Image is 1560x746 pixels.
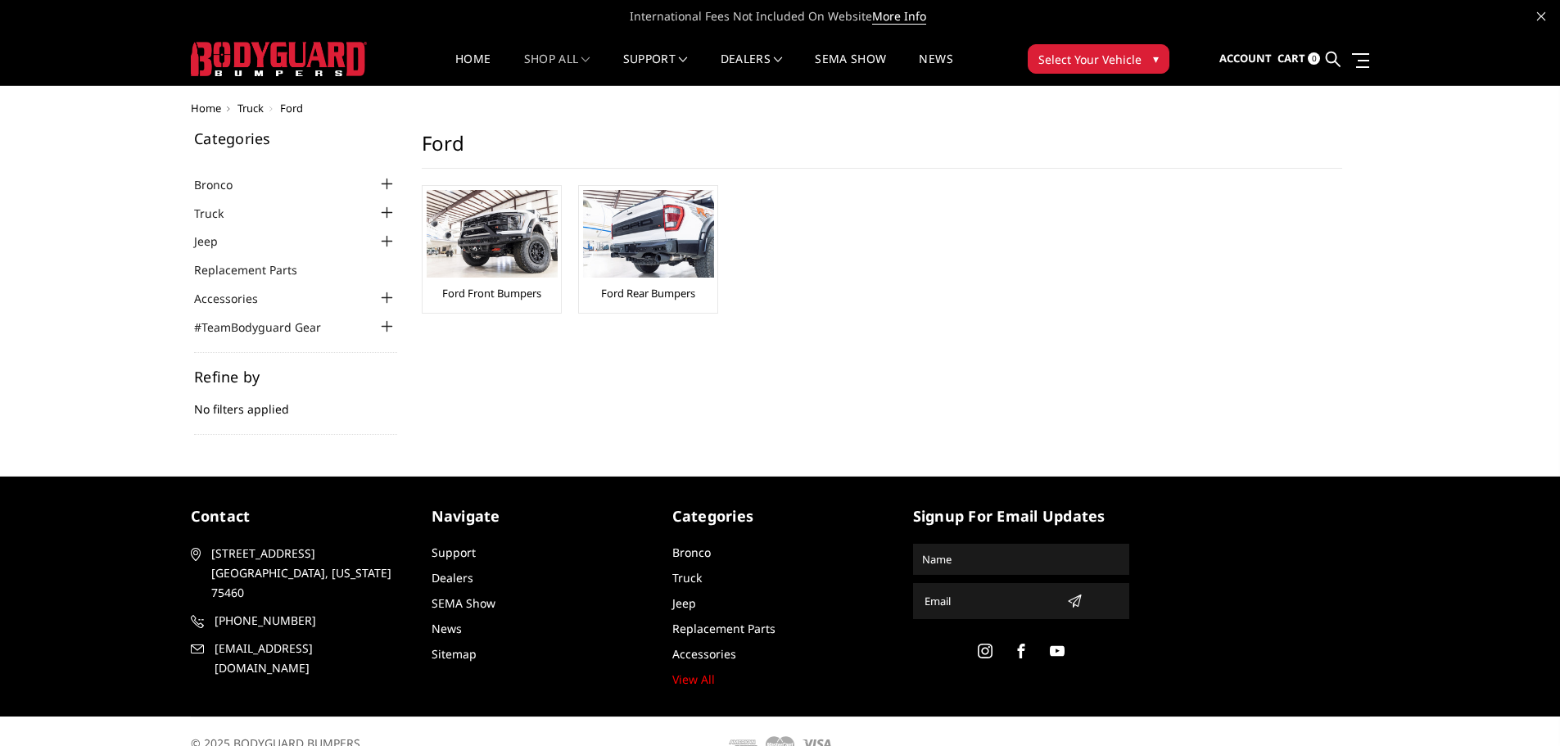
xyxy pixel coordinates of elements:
[872,8,926,25] a: More Info
[1308,52,1320,65] span: 0
[455,53,491,85] a: Home
[721,53,783,85] a: Dealers
[672,621,775,636] a: Replacement Parts
[194,261,318,278] a: Replacement Parts
[916,546,1127,572] input: Name
[432,621,462,636] a: News
[194,369,397,435] div: No filters applied
[1219,51,1272,66] span: Account
[1277,37,1320,81] a: Cart 0
[919,53,952,85] a: News
[672,595,696,611] a: Jeep
[194,131,397,146] h5: Categories
[432,545,476,560] a: Support
[432,595,495,611] a: SEMA Show
[432,646,477,662] a: Sitemap
[194,290,278,307] a: Accessories
[432,505,648,527] h5: Navigate
[1038,51,1142,68] span: Select Your Vehicle
[191,505,407,527] h5: contact
[672,545,711,560] a: Bronco
[672,646,736,662] a: Accessories
[815,53,886,85] a: SEMA Show
[1028,44,1169,74] button: Select Your Vehicle
[194,369,397,384] h5: Refine by
[194,176,253,193] a: Bronco
[623,53,688,85] a: Support
[191,639,407,678] a: [EMAIL_ADDRESS][DOMAIN_NAME]
[442,286,541,301] a: Ford Front Bumpers
[280,101,303,115] span: Ford
[672,570,702,585] a: Truck
[432,570,473,585] a: Dealers
[601,286,695,301] a: Ford Rear Bumpers
[422,131,1342,169] h1: Ford
[211,544,401,603] span: [STREET_ADDRESS] [GEOGRAPHIC_DATA], [US_STATE] 75460
[215,611,405,631] span: [PHONE_NUMBER]
[672,671,715,687] a: View All
[191,101,221,115] a: Home
[194,233,238,250] a: Jeep
[237,101,264,115] a: Truck
[672,505,889,527] h5: Categories
[191,42,367,76] img: BODYGUARD BUMPERS
[1219,37,1272,81] a: Account
[191,611,407,631] a: [PHONE_NUMBER]
[215,639,405,678] span: [EMAIL_ADDRESS][DOMAIN_NAME]
[913,505,1129,527] h5: signup for email updates
[918,588,1060,614] input: Email
[194,319,341,336] a: #TeamBodyguard Gear
[194,205,244,222] a: Truck
[524,53,590,85] a: shop all
[1153,50,1159,67] span: ▾
[1277,51,1305,66] span: Cart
